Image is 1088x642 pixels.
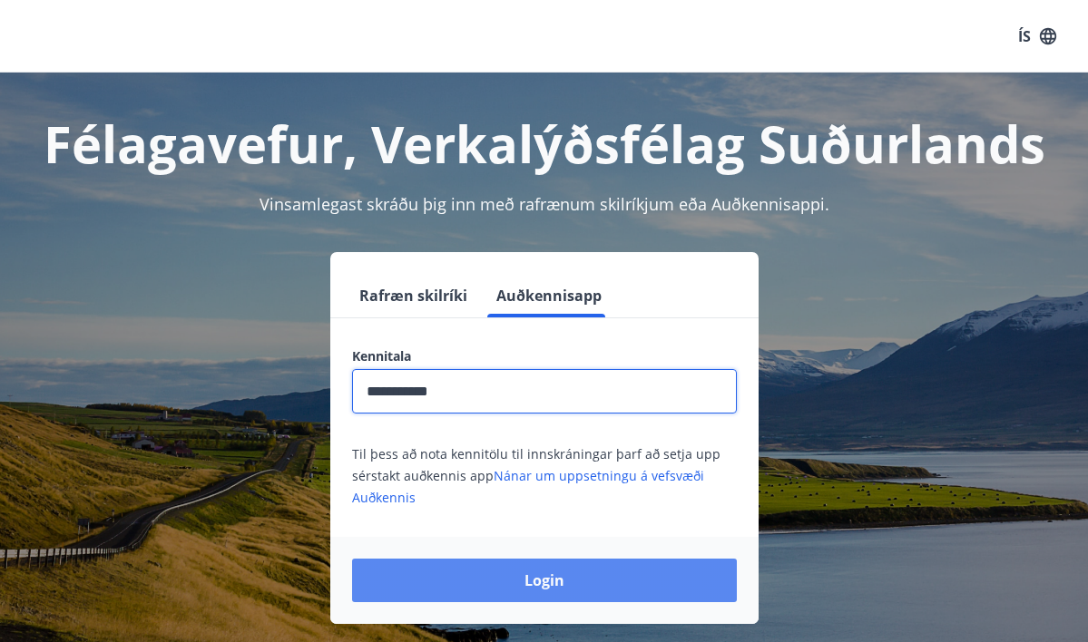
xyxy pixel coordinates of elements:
[489,274,609,317] button: Auðkennisapp
[352,274,475,317] button: Rafræn skilríki
[1008,20,1066,53] button: ÍS
[260,193,829,215] span: Vinsamlegast skráðu þig inn með rafrænum skilríkjum eða Auðkennisappi.
[352,445,720,506] span: Til þess að nota kennitölu til innskráningar þarf að setja upp sérstakt auðkennis app
[352,559,737,602] button: Login
[22,109,1066,178] h1: Félagavefur, Verkalýðsfélag Suðurlands
[352,347,737,365] label: Kennitala
[352,467,704,506] a: Nánar um uppsetningu á vefsvæði Auðkennis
